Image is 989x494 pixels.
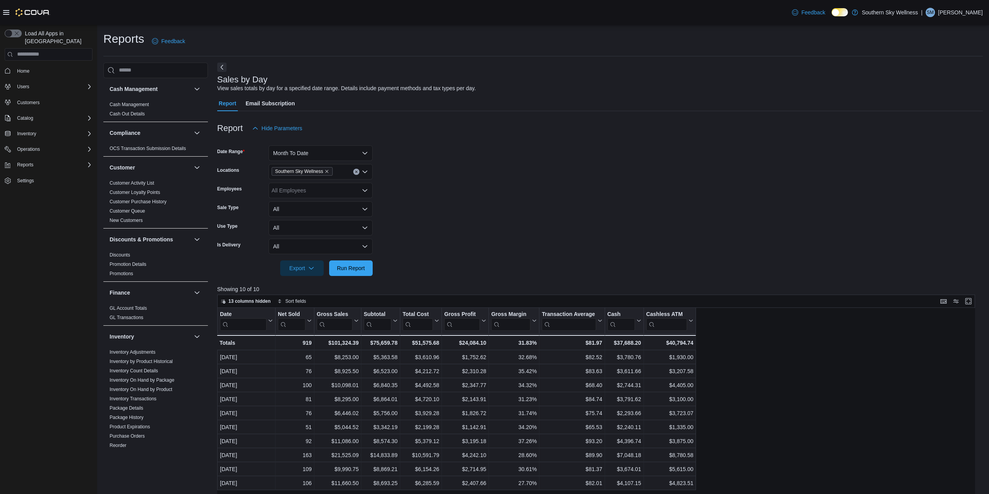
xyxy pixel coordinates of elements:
span: Reorder [110,442,126,449]
h3: Customer [110,164,135,171]
div: Net Sold [278,311,305,330]
button: Customers [2,97,96,108]
div: [DATE] [220,478,273,488]
a: Cash Management [110,102,149,107]
button: Next [217,63,227,72]
nav: Complex example [5,62,92,207]
button: Cash Management [192,84,202,94]
div: $1,142.91 [444,422,486,432]
button: Users [2,81,96,92]
div: $6,154.26 [403,464,439,474]
div: $2,143.91 [444,395,486,404]
button: Open list of options [362,169,368,175]
button: Hide Parameters [249,120,305,136]
div: 37.26% [491,436,537,446]
div: $3,207.58 [646,367,693,376]
div: 30.61% [491,464,537,474]
div: 51 [278,422,312,432]
span: Promotions [110,271,133,277]
div: $8,780.58 [646,450,693,460]
span: Inventory On Hand by Product [110,386,172,393]
button: Run Report [329,260,373,276]
div: $4,823.51 [646,478,693,488]
div: $68.40 [542,381,602,390]
div: 81 [278,395,312,404]
a: Promotion Details [110,262,147,267]
div: 34.32% [491,381,537,390]
div: Customer [103,178,208,228]
h3: Finance [110,289,130,297]
span: Customers [17,99,40,106]
button: Home [2,65,96,77]
label: Sale Type [217,204,239,211]
div: $5,363.58 [364,353,398,362]
p: Showing 10 of 10 [217,285,983,293]
button: Customer [192,163,202,172]
div: Cashless ATM [646,311,687,318]
a: Package Details [110,405,143,411]
div: $4,107.15 [607,478,641,488]
a: Feedback [149,33,188,49]
a: Reorder [110,443,126,448]
label: Use Type [217,223,237,229]
div: 92 [278,436,312,446]
span: Cash Management [110,101,149,108]
div: Gross Margin [491,311,530,330]
button: Total Cost [403,311,439,330]
div: 109 [278,464,312,474]
span: Run Report [337,264,365,272]
div: Gross Sales [317,311,352,318]
h3: Sales by Day [217,75,268,84]
div: Gross Profit [444,311,480,318]
div: 35.42% [491,367,537,376]
div: $3,791.62 [607,395,641,404]
button: Remove Southern Sky Wellness from selection in this group [324,169,329,174]
div: $9,990.75 [317,464,359,474]
div: $37,688.20 [607,338,641,347]
span: Users [14,82,92,91]
span: Purchase Orders [110,433,145,439]
div: Total Cost [403,311,433,318]
div: [DATE] [220,450,273,460]
button: Reports [14,160,37,169]
button: Operations [14,145,43,154]
a: Customer Purchase History [110,199,167,204]
div: $21,525.09 [317,450,359,460]
div: $93.20 [542,436,602,446]
h3: Cash Management [110,85,158,93]
div: 31.74% [491,408,537,418]
button: Settings [2,175,96,186]
div: $7,048.18 [607,450,641,460]
div: Inventory [103,347,208,463]
a: Product Expirations [110,424,150,429]
div: 31.83% [491,338,537,347]
a: Cash Out Details [110,111,145,117]
div: $3,610.96 [403,353,439,362]
button: Date [220,311,273,330]
div: Total Cost [403,311,433,330]
h3: Discounts & Promotions [110,236,173,243]
button: Catalog [14,113,36,123]
div: $1,335.00 [646,422,693,432]
span: Discounts [110,252,130,258]
div: $4,212.72 [403,367,439,376]
div: [DATE] [220,436,273,446]
span: Operations [17,146,40,152]
div: $6,864.01 [364,395,398,404]
div: Transaction Average [542,311,596,330]
div: $8,925.50 [317,367,359,376]
span: Settings [14,176,92,185]
div: $5,615.00 [646,464,693,474]
div: Stan Martin [926,8,935,17]
span: Reports [17,162,33,168]
span: Home [14,66,92,76]
span: Customers [14,98,92,107]
span: Operations [14,145,92,154]
div: $3,100.00 [646,395,693,404]
div: Subtotal [364,311,391,330]
button: Gross Sales [317,311,359,330]
a: Inventory Adjustments [110,349,155,355]
div: Cash [607,311,635,330]
button: Operations [2,144,96,155]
